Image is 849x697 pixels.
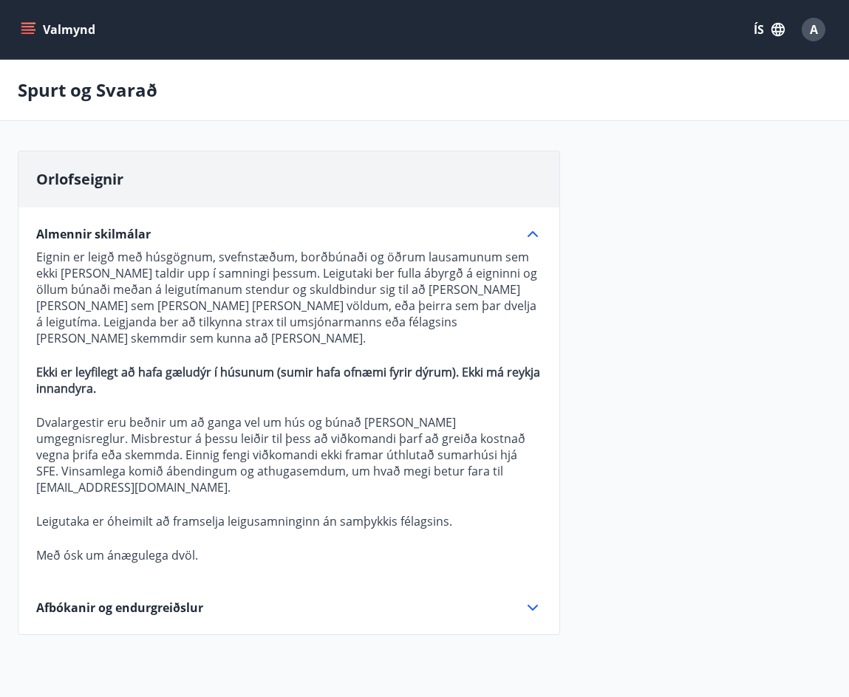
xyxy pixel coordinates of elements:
div: Almennir skilmálar [36,225,542,243]
p: Spurt og Svarað [18,78,157,103]
p: Eignin er leigð með húsgögnum, svefnstæðum, borðbúnaði og öðrum lausamunum sem ekki [PERSON_NAME]... [36,249,542,346]
p: Dvalargestir eru beðnir um að ganga vel um hús og búnað [PERSON_NAME] umgegnisreglur. Misbrestur ... [36,414,542,495]
strong: Ekki er leyfilegt að hafa gæludýr í húsunum (sumir hafa ofnæmi fyrir dýrum). Ekki má reykja innan... [36,364,540,396]
p: Leigutaka er óheimilt að framselja leigusamninginn án samþykkis félagsins. [36,513,542,529]
button: menu [18,16,101,43]
button: A [796,12,831,47]
div: Afbókanir og endurgreiðslur [36,599,542,617]
span: A [810,21,818,38]
span: Orlofseignir [36,169,123,189]
span: Almennir skilmálar [36,226,151,242]
span: Afbókanir og endurgreiðslur [36,600,203,616]
div: Almennir skilmálar [36,243,542,581]
button: ÍS [746,16,793,43]
p: Með ósk um ánægulega dvöl. [36,547,542,563]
